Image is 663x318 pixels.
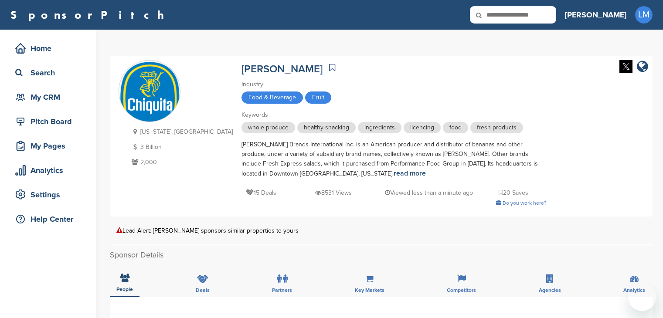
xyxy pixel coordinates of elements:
div: [PERSON_NAME] Brands International Inc. is an American producer and distributor of bananas and ot... [241,140,547,179]
p: 8531 Views [315,187,352,198]
p: 15 Deals [246,187,276,198]
p: 20 Saves [499,187,528,198]
a: Pitch Board [9,112,87,132]
span: licencing [404,122,441,133]
div: Pitch Board [13,114,87,129]
a: Analytics [9,160,87,180]
span: Do you work here? [503,200,547,206]
p: [US_STATE], [GEOGRAPHIC_DATA] [129,126,233,137]
img: Sponsorpitch & Chiquita [119,61,180,136]
span: People [116,287,133,292]
span: Food & Beverage [241,91,303,104]
a: SponsorPitch [10,9,170,20]
span: LM [635,6,653,24]
a: Settings [9,185,87,205]
span: food [443,122,468,133]
a: company link [637,60,648,74]
span: Agencies [539,288,561,293]
div: Analytics [13,162,87,178]
iframe: Button to launch messaging window [628,283,656,311]
a: [PERSON_NAME] [565,5,626,24]
div: Settings [13,187,87,203]
p: Viewed less than a minute ago [385,187,473,198]
span: Key Markets [355,288,384,293]
img: Twitter white [619,60,632,73]
h3: [PERSON_NAME] [565,9,626,21]
span: Deals [196,288,210,293]
span: ingredients [358,122,401,133]
a: [PERSON_NAME] [241,63,323,75]
span: whole produce [241,122,295,133]
a: read more [394,169,426,178]
div: My CRM [13,89,87,105]
a: My CRM [9,87,87,107]
span: Partners [272,288,292,293]
span: Fruit [305,91,331,104]
h2: Sponsor Details [110,249,653,261]
a: Help Center [9,209,87,229]
a: My Pages [9,136,87,156]
a: Do you work here? [496,200,547,206]
div: Search [13,65,87,81]
div: My Pages [13,138,87,154]
div: Lead Alert: [PERSON_NAME] sponsors similar properties to yours [116,227,646,234]
p: 3 Billion [129,142,233,152]
a: Search [9,63,87,83]
span: Competitors [447,288,476,293]
div: Industry [241,80,547,89]
a: Home [9,38,87,58]
span: Analytics [623,288,645,293]
span: healthy snacking [297,122,356,133]
p: 2,000 [129,157,233,168]
span: fresh products [470,122,523,133]
div: Help Center [13,211,87,227]
div: Home [13,41,87,56]
div: Keywords [241,110,547,120]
